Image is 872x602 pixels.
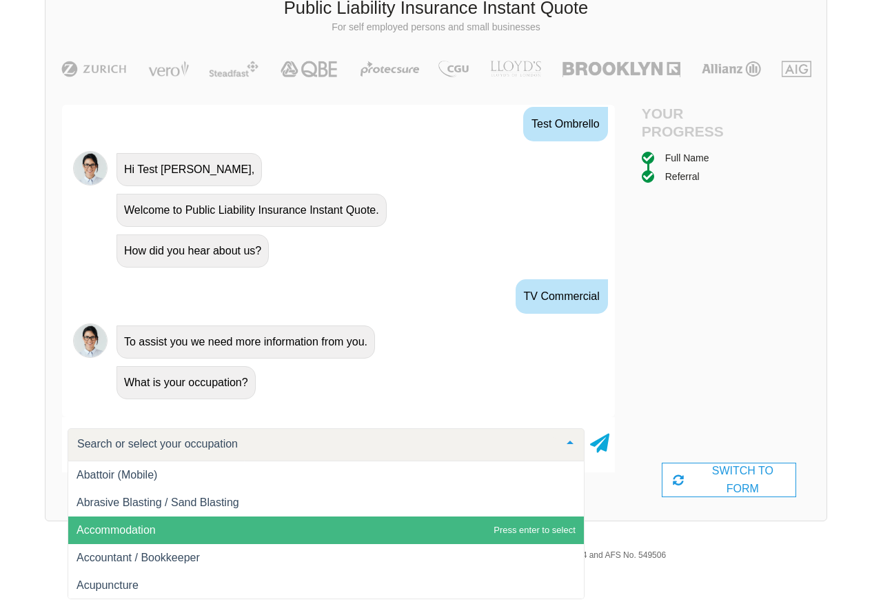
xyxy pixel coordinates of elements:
[55,61,133,77] img: Zurich | Public Liability Insurance
[355,61,425,77] img: Protecsure | Public Liability Insurance
[642,105,729,139] h4: Your Progress
[272,61,347,77] img: QBE | Public Liability Insurance
[77,552,200,563] span: Accountant / Bookkeeper
[116,325,375,359] div: To assist you we need more information from you.
[116,366,256,399] div: What is your occupation?
[56,21,816,34] p: For self employed persons and small businesses
[77,579,139,591] span: Acupuncture
[77,524,156,536] span: Accommodation
[77,496,239,508] span: Abrasive Blasting / Sand Blasting
[523,107,608,141] div: Test Ombrello
[776,61,817,77] img: AIG | Public Liability Insurance
[557,61,686,77] img: Brooklyn | Public Liability Insurance
[665,169,700,184] div: Referral
[74,437,556,451] input: Search or select your occupation
[73,151,108,185] img: Chatbot | PLI
[695,61,768,77] img: Allianz | Public Liability Insurance
[516,279,608,314] div: TV Commercial
[116,234,269,268] div: How did you hear about us?
[662,463,796,497] div: SWITCH TO FORM
[77,469,157,481] span: Abattoir (Mobile)
[116,194,387,227] div: Welcome to Public Liability Insurance Instant Quote.
[665,150,709,165] div: Full Name
[483,61,549,77] img: LLOYD's | Public Liability Insurance
[73,323,108,358] img: Chatbot | PLI
[116,153,262,186] div: Hi Test [PERSON_NAME],
[142,61,195,77] img: Vero | Public Liability Insurance
[203,61,264,77] img: Steadfast | Public Liability Insurance
[433,61,474,77] img: CGU | Public Liability Insurance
